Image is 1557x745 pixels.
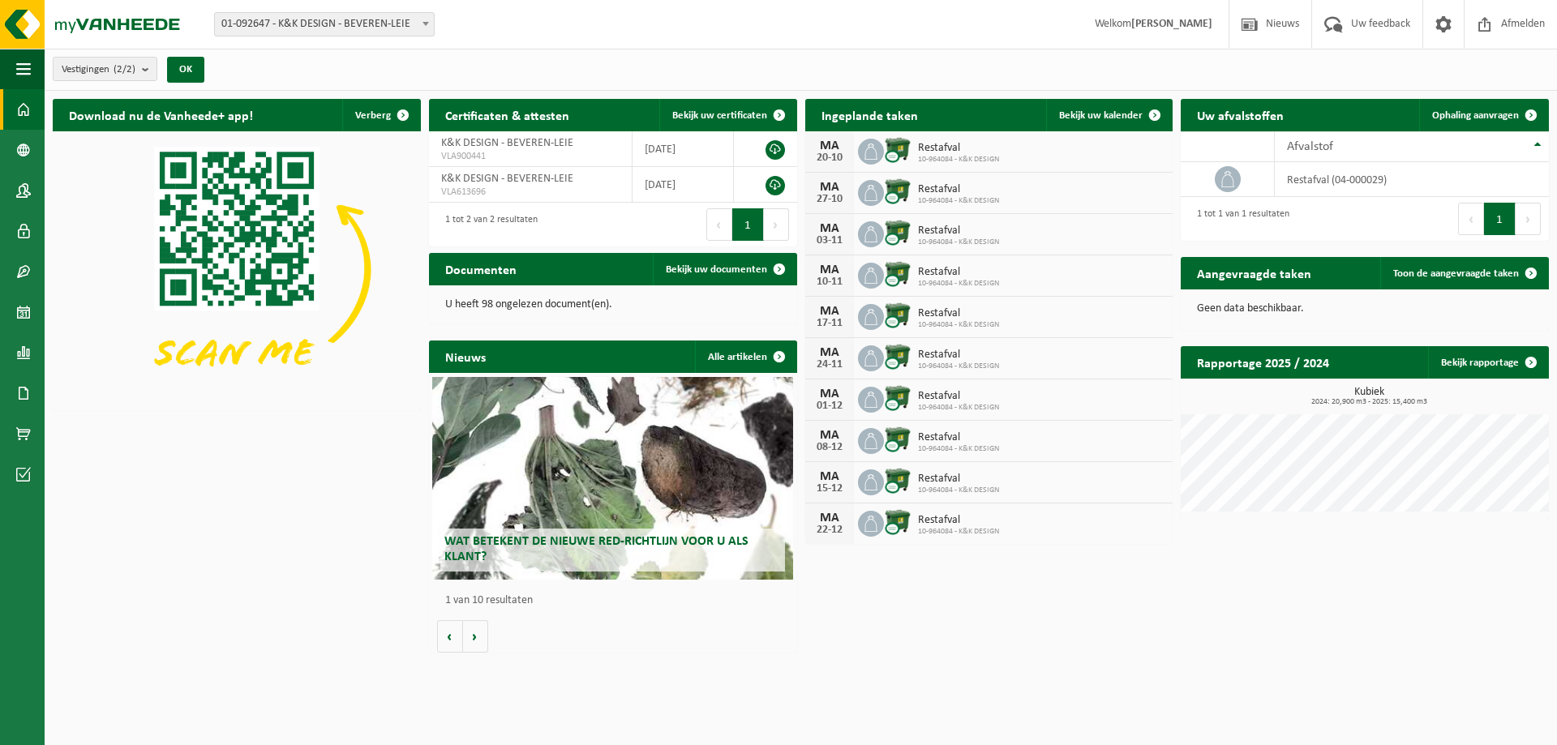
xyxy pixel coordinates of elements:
[432,377,793,580] a: Wat betekent de nieuwe RED-richtlijn voor u als klant?
[918,431,999,444] span: Restafval
[884,219,911,246] img: WB-1100-CU
[813,470,846,483] div: MA
[918,238,999,247] span: 10-964084 - K&K DESIGN
[918,514,999,527] span: Restafval
[1428,346,1547,379] a: Bekijk rapportage
[918,142,999,155] span: Restafval
[918,196,999,206] span: 10-964084 - K&K DESIGN
[764,208,789,241] button: Next
[813,222,846,235] div: MA
[1189,201,1289,237] div: 1 tot 1 van 1 resultaten
[918,279,999,289] span: 10-964084 - K&K DESIGN
[441,186,620,199] span: VLA613696
[813,387,846,400] div: MA
[1458,203,1484,235] button: Previous
[1046,99,1171,131] a: Bekijk uw kalender
[1393,268,1519,279] span: Toon de aangevraagde taken
[884,426,911,453] img: WB-1100-CU
[437,620,463,653] button: Vorige
[813,346,846,359] div: MA
[695,340,796,373] a: Alle artikelen
[53,99,269,131] h2: Download nu de Vanheede+ app!
[813,318,846,329] div: 17-11
[1059,110,1143,121] span: Bekijk uw kalender
[813,305,846,318] div: MA
[1189,387,1549,406] h3: Kubiek
[53,57,157,81] button: Vestigingen(2/2)
[429,253,533,285] h2: Documenten
[813,359,846,370] div: 24-11
[813,400,846,412] div: 01-12
[1516,203,1541,235] button: Next
[918,320,999,330] span: 10-964084 - K&K DESIGN
[884,260,911,288] img: WB-1100-CU
[1432,110,1519,121] span: Ophaling aanvragen
[1287,140,1333,153] span: Afvalstof
[342,99,419,131] button: Verberg
[437,207,538,242] div: 1 tot 2 van 2 resultaten
[884,343,911,370] img: WB-1100-CU
[918,390,999,403] span: Restafval
[167,57,204,83] button: OK
[355,110,391,121] span: Verberg
[813,512,846,524] div: MA
[813,442,846,453] div: 08-12
[1380,257,1547,289] a: Toon de aangevraagde taken
[445,299,781,310] p: U heeft 98 ongelezen document(en).
[53,131,421,407] img: Download de VHEPlus App
[633,167,735,203] td: [DATE]
[1189,398,1549,406] span: 2024: 20,900 m3 - 2025: 15,400 m3
[884,508,911,536] img: WB-1100-CU
[918,527,999,537] span: 10-964084 - K&K DESIGN
[1419,99,1547,131] a: Ophaling aanvragen
[1181,257,1328,289] h2: Aangevraagde taken
[884,136,911,164] img: WB-1100-CU
[813,139,846,152] div: MA
[429,340,502,372] h2: Nieuws
[633,131,735,167] td: [DATE]
[62,58,135,82] span: Vestigingen
[659,99,796,131] a: Bekijk uw certificaten
[214,12,435,36] span: 01-092647 - K&K DESIGN - BEVEREN-LEIE
[706,208,732,241] button: Previous
[813,524,846,536] div: 22-12
[884,384,911,412] img: WB-1100-CU
[1275,162,1549,197] td: restafval (04-000029)
[813,235,846,246] div: 03-11
[653,253,796,285] a: Bekijk uw documenten
[918,362,999,371] span: 10-964084 - K&K DESIGN
[813,263,846,276] div: MA
[429,99,585,131] h2: Certificaten & attesten
[884,178,911,205] img: WB-1100-CU
[918,473,999,486] span: Restafval
[918,403,999,413] span: 10-964084 - K&K DESIGN
[918,225,999,238] span: Restafval
[1484,203,1516,235] button: 1
[918,486,999,495] span: 10-964084 - K&K DESIGN
[441,150,620,163] span: VLA900441
[463,620,488,653] button: Volgende
[441,173,573,185] span: K&K DESIGN - BEVEREN-LEIE
[1181,346,1345,378] h2: Rapportage 2025 / 2024
[805,99,934,131] h2: Ingeplande taken
[215,13,434,36] span: 01-092647 - K&K DESIGN - BEVEREN-LEIE
[1131,18,1212,30] strong: [PERSON_NAME]
[445,595,789,606] p: 1 van 10 resultaten
[444,535,748,563] span: Wat betekent de nieuwe RED-richtlijn voor u als klant?
[1197,303,1533,315] p: Geen data beschikbaar.
[1181,99,1300,131] h2: Uw afvalstoffen
[918,183,999,196] span: Restafval
[813,276,846,288] div: 10-11
[114,64,135,75] count: (2/2)
[441,137,573,149] span: K&K DESIGN - BEVEREN-LEIE
[918,444,999,454] span: 10-964084 - K&K DESIGN
[813,483,846,495] div: 15-12
[918,349,999,362] span: Restafval
[884,302,911,329] img: WB-1100-CU
[732,208,764,241] button: 1
[884,467,911,495] img: WB-1100-CU
[918,155,999,165] span: 10-964084 - K&K DESIGN
[813,194,846,205] div: 27-10
[672,110,767,121] span: Bekijk uw certificaten
[813,152,846,164] div: 20-10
